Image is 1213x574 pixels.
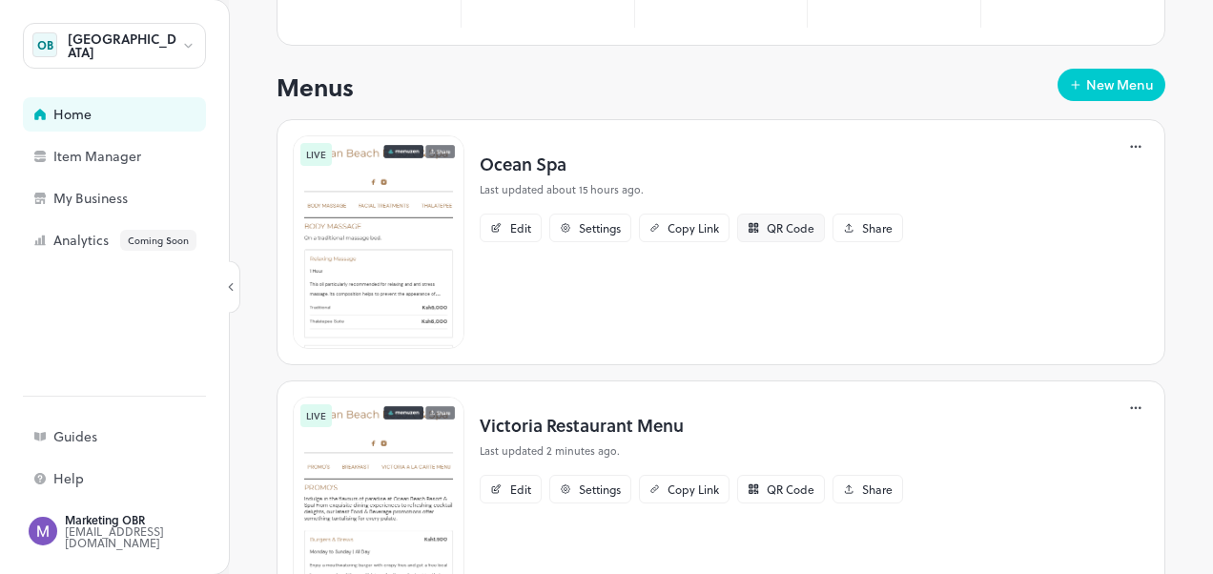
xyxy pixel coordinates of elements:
div: Marketing OBR [65,514,244,525]
div: [EMAIL_ADDRESS][DOMAIN_NAME] [65,525,244,548]
div: Home [53,108,244,121]
img: 1758122323404hub1q05qkpj.png [293,135,464,349]
div: QR Code [767,483,814,495]
div: Copy Link [668,483,719,495]
div: Help [53,472,244,485]
p: Last updated 2 minutes ago. [480,443,903,460]
div: Analytics [53,230,244,251]
div: Edit [510,483,531,495]
div: Item Manager [53,150,244,163]
div: OB [32,32,57,57]
div: Coming Soon [120,230,196,251]
div: [GEOGRAPHIC_DATA] [68,32,181,59]
div: Settings [579,222,621,234]
p: Ocean Spa [480,151,903,176]
div: Guides [53,430,244,443]
div: LIVE [300,404,332,427]
p: Last updated about 15 hours ago. [480,182,903,198]
div: LIVE [300,143,332,166]
button: New Menu [1058,69,1165,101]
div: QR Code [767,222,814,234]
div: Copy Link [668,222,719,234]
p: Victoria Restaurant Menu [480,412,903,438]
img: ACg8ocLxIyaPoaZHenaWGpiodZJ2MW37mNC-XUJ7fYF4rhISzwNUdg=s96-c [29,517,57,545]
p: Menus [277,69,354,105]
div: My Business [53,192,244,205]
div: Settings [579,483,621,495]
div: New Menu [1086,78,1154,92]
div: Edit [510,222,531,234]
div: Share [862,222,893,234]
div: Share [862,483,893,495]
